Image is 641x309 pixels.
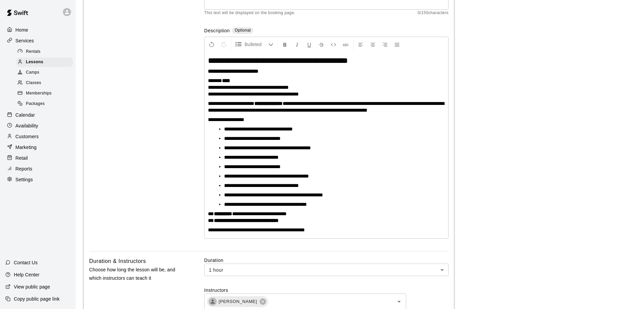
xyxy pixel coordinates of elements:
[14,283,50,290] p: View public page
[245,41,268,48] span: Bulleted List
[26,48,41,55] span: Rentals
[15,122,38,129] p: Availability
[279,38,291,50] button: Format Bold
[418,10,449,16] span: 0 / 150 characters
[16,89,73,98] div: Memberships
[16,57,73,67] div: Lessons
[5,175,70,185] a: Settings
[5,131,70,142] a: Customers
[204,27,230,35] label: Description
[394,297,404,306] button: Open
[16,99,76,109] a: Packages
[355,38,366,50] button: Left Align
[367,38,379,50] button: Center Align
[16,78,73,88] div: Classes
[304,38,315,50] button: Format Underline
[328,38,339,50] button: Insert Code
[5,153,70,163] a: Retail
[26,80,41,86] span: Classes
[204,10,295,16] span: This text will be displayed on the booking page.
[26,90,51,97] span: Memberships
[204,287,449,294] label: Instructors
[291,38,303,50] button: Format Italics
[233,38,276,50] button: Formatting Options
[5,36,70,46] a: Services
[89,266,183,282] p: Choose how long the lesson will be, and which instructors can teach it
[15,133,39,140] p: Customers
[209,298,217,306] div: NATHAN BOEMLER
[14,259,38,266] p: Contact Us
[15,155,28,161] p: Retail
[207,296,268,307] div: [PERSON_NAME]
[15,27,28,33] p: Home
[16,88,76,99] a: Memberships
[215,298,261,305] span: [PERSON_NAME]
[204,257,449,264] label: Duration
[16,47,73,56] div: Rentals
[16,57,76,67] a: Lessons
[16,68,76,78] a: Camps
[391,38,403,50] button: Justify Align
[5,121,70,131] a: Availability
[379,38,391,50] button: Right Align
[5,110,70,120] a: Calendar
[14,271,39,278] p: Help Center
[15,165,32,172] p: Reports
[15,37,34,44] p: Services
[26,69,39,76] span: Camps
[340,38,351,50] button: Insert Link
[218,38,229,50] button: Redo
[16,46,76,57] a: Rentals
[26,101,45,107] span: Packages
[316,38,327,50] button: Format Strikethrough
[89,257,146,266] h6: Duration & Instructors
[5,25,70,35] a: Home
[235,28,251,33] span: Optional
[16,99,73,109] div: Packages
[15,112,35,118] p: Calendar
[5,164,70,174] a: Reports
[206,38,217,50] button: Undo
[15,144,37,151] p: Marketing
[16,68,73,77] div: Camps
[15,176,33,183] p: Settings
[204,264,449,276] div: 1 hour
[14,296,60,302] p: Copy public page link
[26,59,43,66] span: Lessons
[5,142,70,152] a: Marketing
[16,78,76,88] a: Classes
